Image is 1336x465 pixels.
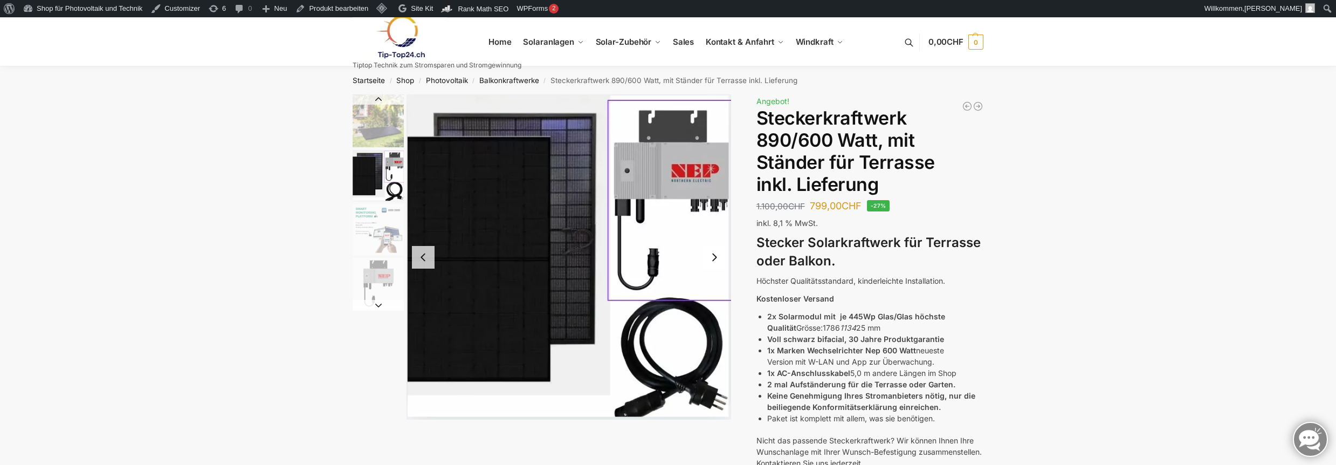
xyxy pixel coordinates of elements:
img: Balkonkraftwerk 860 [407,94,731,420]
a: Kontakt & Anfahrt [701,18,788,66]
strong: Keine Genehmigung Ihres Stromanbieters nötig, nur die beiliegende Konformitätserklärung einreichen. [767,391,975,412]
li: 5 / 11 [350,310,404,364]
h1: Steckerkraftwerk 890/600 Watt, mit Ständer für Terrasse inkl. Lieferung [756,107,983,195]
a: Balkonkraftwerk 890/600 Watt bificial Glas/Glas [962,101,973,112]
span: Solaranlagen [523,37,574,47]
p: Tiptop Technik zum Stromsparen und Stromgewinnung [353,62,521,69]
img: Balkonkraftwerk 860 [353,150,404,201]
li: 5,0 m andere Längen im Shop [767,367,983,379]
a: Photovoltaik [426,76,468,85]
span: / [385,77,396,85]
li: 4 / 11 [350,256,404,310]
span: Angebot! [756,97,789,106]
button: Next slide [703,246,726,269]
p: Höchster Qualitätsstandard, kinderleichte Installation. [756,275,983,286]
strong: 1x Marken Wechselrichter Nep 600 Watt [767,346,916,355]
a: Startseite [353,76,385,85]
em: 1134 [840,323,856,332]
span: CHF [842,200,862,211]
button: Previous slide [412,246,435,269]
strong: 1x AC-Anschlusskabel [767,368,850,378]
a: Balkonkraftwerke [479,76,539,85]
strong: 30 Jahre Produktgarantie [849,334,944,344]
nav: Cart contents [928,17,983,67]
span: / [414,77,425,85]
span: 0,00 [928,37,963,47]
span: CHF [788,201,805,211]
img: Solaranlagen Terrasse, Garten Balkon [353,94,404,147]
span: Windkraft [796,37,834,47]
bdi: 799,00 [810,200,862,211]
img: nep-microwechselrichter-600w [353,258,404,309]
span: -27% [867,200,890,211]
span: inkl. 8,1 % MwSt. [756,218,818,228]
li: 2 / 11 [350,148,404,202]
li: 3 / 11 [350,202,404,256]
span: / [468,77,479,85]
span: Site Kit [411,4,433,12]
button: Next slide [353,300,404,311]
a: Shop [396,76,414,85]
button: Previous slide [353,94,404,105]
a: Sales [668,18,698,66]
bdi: 1.100,00 [756,201,805,211]
a: 0,00CHF 0 [928,26,983,58]
div: 2 [549,4,559,13]
nav: Breadcrumb [334,66,1003,94]
span: 1786 25 mm [823,323,880,332]
span: Sales [673,37,694,47]
img: H2c172fe1dfc145729fae6a5890126e09w.jpg_960x960_39c920dd-527c-43d8-9d2f-57e1d41b5fed_1445x [353,204,404,255]
span: Rank Math SEO [458,5,508,13]
span: 0 [968,35,983,50]
strong: Kostenloser Versand [756,294,834,303]
span: CHF [947,37,963,47]
span: / [539,77,550,85]
img: Benutzerbild von Rupert Spoddig [1305,3,1315,13]
strong: Voll schwarz bifacial, [767,334,846,344]
li: Paket ist komplett mit allem, was sie benötigen. [767,413,983,424]
a: Solar-Zubehör [591,18,665,66]
a: Balkonkraftwerk 1780 Watt mit 4 KWh Zendure Batteriespeicher Notstrom fähig [973,101,983,112]
li: Grösse: [767,311,983,333]
span: Kontakt & Anfahrt [706,37,774,47]
a: Windkraft [791,18,848,66]
strong: Stecker Solarkraftwerk für Terrasse oder Balkon. [756,235,981,269]
li: neueste Version mit W-LAN und App zur Überwachung. [767,345,983,367]
img: Solaranlagen, Speicheranlagen und Energiesparprodukte [353,15,447,59]
span: [PERSON_NAME] [1244,4,1302,12]
li: 2 / 11 [407,94,731,420]
li: 1 / 11 [350,94,404,148]
a: Solaranlagen [519,18,588,66]
strong: 2 mal Aufständerung für die Terrasse oder Garten. [767,380,955,389]
strong: 2x Solarmodul mit je 445Wp Glas/Glas höchste Qualität [767,312,945,332]
span: Solar-Zubehör [596,37,652,47]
